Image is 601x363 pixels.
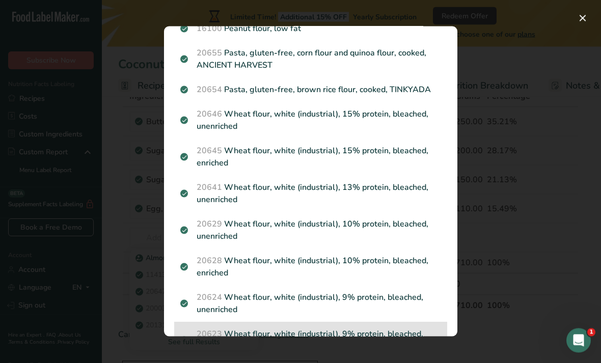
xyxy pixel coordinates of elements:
span: 20645 [197,146,222,157]
p: Pasta, gluten-free, brown rice flour, cooked, TINKYADA [180,84,441,96]
p: Peanut flour, low fat [180,23,441,35]
span: 20629 [197,219,222,230]
span: 20628 [197,256,222,267]
iframe: Intercom live chat [566,328,591,353]
p: Wheat flour, white (industrial), 10% protein, bleached, enriched [180,255,441,280]
span: 20641 [197,182,222,193]
span: 1 [587,328,595,337]
p: Wheat flour, white (industrial), 9% protein, bleached, unenriched [180,292,441,316]
span: 20654 [197,85,222,96]
p: Wheat flour, white (industrial), 9% protein, bleached, enriched [180,328,441,353]
p: Pasta, gluten-free, corn flour and quinoa flour, cooked, ANCIENT HARVEST [180,47,441,72]
span: 20623 [197,329,222,340]
span: 20646 [197,109,222,120]
span: 16100 [197,23,222,35]
p: Wheat flour, white (industrial), 10% protein, bleached, unenriched [180,218,441,243]
span: 20655 [197,48,222,59]
p: Wheat flour, white (industrial), 15% protein, bleached, enriched [180,145,441,170]
p: Wheat flour, white (industrial), 15% protein, bleached, unenriched [180,108,441,133]
span: 20624 [197,292,222,303]
p: Wheat flour, white (industrial), 13% protein, bleached, unenriched [180,182,441,206]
